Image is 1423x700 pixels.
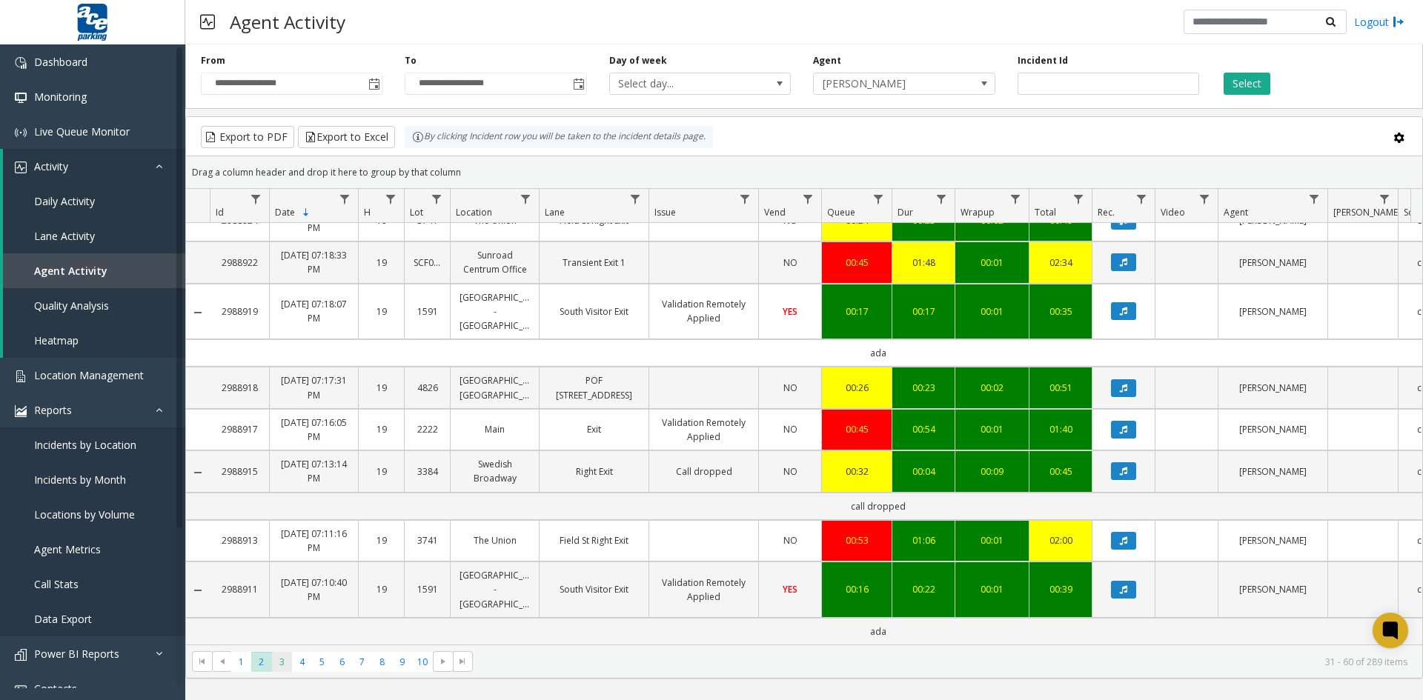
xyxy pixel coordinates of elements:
[831,533,883,547] div: 00:53
[901,381,946,395] div: 00:23
[831,422,883,436] a: 00:45
[279,457,349,485] a: [DATE] 07:13:14 PM
[1018,54,1068,67] label: Incident Id
[405,54,417,67] label: To
[381,189,401,209] a: H Filter Menu
[460,568,530,611] a: [GEOGRAPHIC_DATA] - [GEOGRAPHIC_DATA]
[413,652,433,672] span: Page 10
[34,159,68,173] span: Activity
[201,126,294,148] button: Export to PDF
[1304,189,1324,209] a: Agent Filter Menu
[798,189,818,209] a: Vend Filter Menu
[783,256,797,269] span: NO
[548,373,640,401] a: POF [STREET_ADDRESS]
[548,422,640,436] a: Exit
[768,422,812,436] a: NO
[3,253,185,288] a: Agent Activity
[222,4,353,40] h3: Agent Activity
[1227,582,1318,596] a: [PERSON_NAME]
[15,370,27,382] img: 'icon'
[368,582,395,596] a: 19
[368,256,395,270] a: 19
[368,381,395,395] a: 19
[292,652,312,672] span: Page 4
[548,256,640,270] a: Transient Exit 1
[658,576,749,604] a: Validation Remotely Applied
[3,219,185,253] a: Lane Activity
[901,422,946,436] div: 00:54
[414,304,441,319] a: 1591
[196,656,208,667] span: Go to the first page
[279,576,349,604] a: [DATE] 07:10:40 PM
[1227,464,1318,479] a: [PERSON_NAME]
[34,264,107,278] span: Agent Activity
[364,206,371,219] span: H
[186,307,210,319] a: Collapse Details
[901,533,946,547] div: 01:06
[1375,189,1395,209] a: Parker Filter Menu
[813,54,841,67] label: Agent
[1038,464,1083,479] a: 00:45
[15,127,27,139] img: 'icon'
[368,304,395,319] a: 19
[1227,381,1318,395] a: [PERSON_NAME]
[964,464,1020,479] div: 00:09
[34,124,130,139] span: Live Queue Monitor
[15,92,27,104] img: 'icon'
[34,90,87,104] span: Monitoring
[964,582,1020,596] div: 00:01
[279,373,349,401] a: [DATE] 07:17:31 PM
[609,54,667,67] label: Day of week
[831,582,883,596] a: 00:16
[1038,422,1083,436] div: 01:40
[1161,206,1185,219] span: Video
[298,126,395,148] button: Export to Excel
[1224,73,1270,95] button: Select
[964,381,1020,395] div: 00:02
[626,189,646,209] a: Lane Filter Menu
[34,299,109,313] span: Quality Analysis
[34,333,79,347] span: Heatmap
[414,533,441,547] a: 3741
[1038,381,1083,395] a: 00:51
[312,652,332,672] span: Page 5
[1132,189,1152,209] a: Rec. Filter Menu
[34,55,87,69] span: Dashboard
[219,464,260,479] a: 2988915
[34,368,144,382] span: Location Management
[352,652,372,672] span: Page 7
[548,582,640,596] a: South Visitor Exit
[212,651,232,672] span: Go to the previous page
[279,248,349,276] a: [DATE] 07:18:33 PM
[783,534,797,547] span: NO
[368,533,395,547] a: 19
[1354,14,1404,30] a: Logout
[3,323,185,358] a: Heatmap
[482,656,1407,668] kendo-pager-info: 31 - 60 of 289 items
[783,465,797,478] span: NO
[658,416,749,444] a: Validation Remotely Applied
[964,304,1020,319] a: 00:01
[219,304,260,319] a: 2988919
[901,464,946,479] a: 00:04
[783,381,797,394] span: NO
[1038,304,1083,319] a: 00:35
[658,297,749,325] a: Validation Remotely Applied
[831,256,883,270] div: 00:45
[3,288,185,323] a: Quality Analysis
[427,189,447,209] a: Lot Filter Menu
[219,582,260,596] a: 2988911
[869,189,889,209] a: Queue Filter Menu
[414,582,441,596] a: 1591
[1227,533,1318,547] a: [PERSON_NAME]
[654,206,676,219] span: Issue
[898,206,913,219] span: Dur
[1038,256,1083,270] div: 02:34
[460,422,530,436] a: Main
[460,373,530,401] a: [GEOGRAPHIC_DATA] [GEOGRAPHIC_DATA]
